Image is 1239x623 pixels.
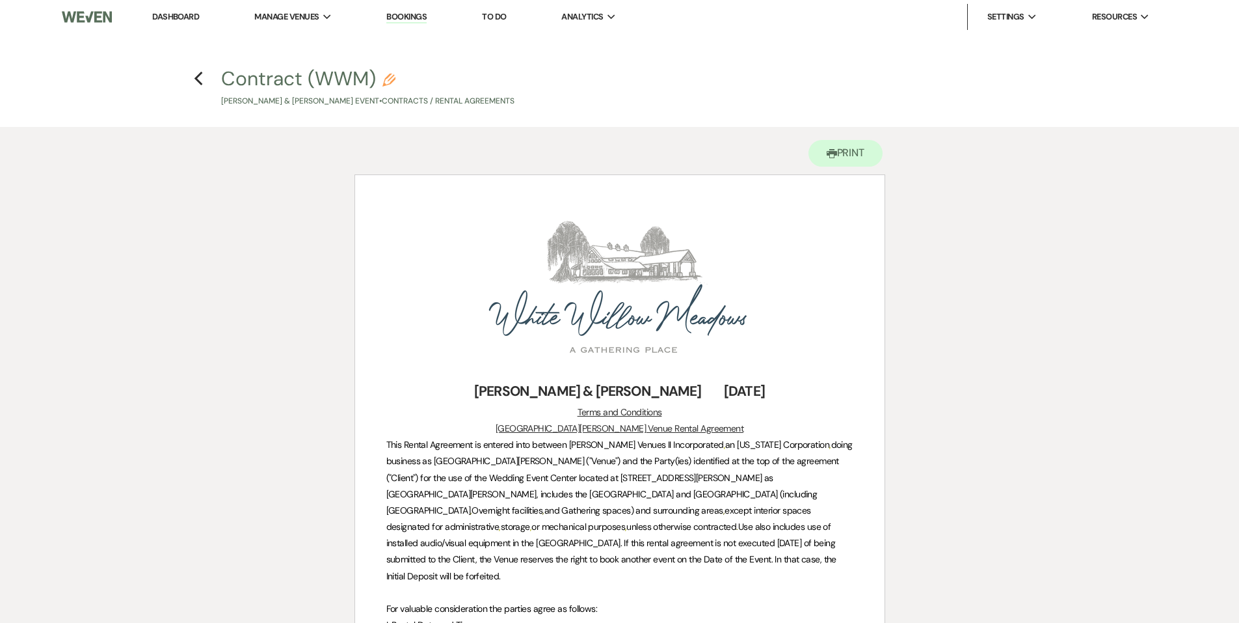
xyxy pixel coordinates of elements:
[470,505,472,516] span: ,
[254,10,319,23] span: Manage Venues
[531,521,625,533] span: or mechanical purposes
[221,95,514,107] p: [PERSON_NAME] & [PERSON_NAME] Event • Contracts / Rental Agreements
[723,505,725,516] span: ,
[221,69,514,107] button: Contract (WWM)[PERSON_NAME] & [PERSON_NAME] Event•Contracts / Rental Agreements
[472,505,542,516] span: Overnight facilities
[496,422,743,434] u: [GEOGRAPHIC_DATA][PERSON_NAME] Venue Rental Agreement
[625,521,626,533] span: ,
[987,10,1024,23] span: Settings
[152,11,199,22] a: Dashboard
[488,208,748,355] img: unnamed.png
[386,603,598,615] span: For valuable consideration the parties agree as follows:
[626,521,736,533] span: unless otherwise contracted
[725,439,829,450] span: an [US_STATE] Corporation
[482,11,506,22] a: To Do
[736,521,738,533] span: .
[62,3,111,31] img: Weven Logo
[386,11,427,23] a: Bookings
[386,521,839,582] span: Use also includes use of installed audio/visual equipment in the [GEOGRAPHIC_DATA]. If this renta...
[542,505,544,516] span: ,
[530,521,531,533] span: ,
[386,455,842,483] span: e top of the agreement (
[724,439,725,450] span: ,
[501,521,530,533] span: storage
[386,472,819,516] span: "Client") for the use of the Wedding Event Center located at [STREET_ADDRESS][PERSON_NAME] as [GE...
[808,140,883,167] button: Print
[829,439,831,450] span: ,
[561,10,603,23] span: Analytics
[544,505,723,516] span: and Gathering spaces) and surrounding areas
[723,381,766,402] span: [DATE]
[473,381,703,402] span: [PERSON_NAME] & [PERSON_NAME]
[499,521,500,533] span: ,
[1092,10,1137,23] span: Resources
[386,439,724,450] span: This Rental Agreement is entered into between [PERSON_NAME] Venues II Incorporated
[578,406,662,418] u: Terms and Conditions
